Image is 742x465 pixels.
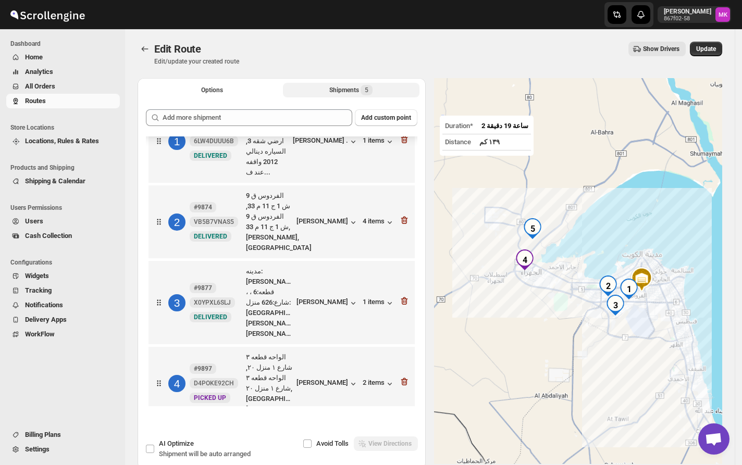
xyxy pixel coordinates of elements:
[194,218,234,226] span: VB5B7VNAS5
[293,136,358,147] button: [PERSON_NAME] .
[6,94,120,108] button: Routes
[194,394,226,401] span: PICKED UP
[355,109,417,126] button: Add custom point
[201,86,223,94] span: Options
[25,272,49,280] span: Widgets
[25,286,52,294] span: Tracking
[719,11,728,18] text: MK
[10,164,120,172] span: Products and Shipping
[25,330,55,338] span: WorkFlow
[658,6,731,23] button: User menu
[296,217,358,228] button: [PERSON_NAME]
[246,191,292,253] div: الفردوس ق 9 ش 1 ج 11 م 33, الفردوس ق 9 ش 1 ج 11 م 33, [PERSON_NAME], [GEOGRAPHIC_DATA]
[168,294,185,311] div: 3
[159,439,194,447] span: AI Optimize
[149,99,415,183] div: 1#98856LW4DUUU6BNewDELIVEREDاشبيليه قطعه 3 شارع 308 عماره 23 دور ارضي شقه 3, السياره دينالي 2012 ...
[6,312,120,327] button: Delivery Apps
[6,79,120,94] button: All Orders
[154,43,201,55] span: Edit Route
[445,138,471,146] span: Distance
[363,298,395,308] button: 1 items
[25,177,85,185] span: Shipping & Calendar
[25,68,53,76] span: Analytics
[715,7,730,22] span: Mostafa Khalifa
[25,82,55,90] span: All Orders
[10,258,120,267] span: Configurations
[6,327,120,342] button: WorkFlow
[194,152,227,159] span: DELIVERED
[25,301,63,309] span: Notifications
[25,232,72,240] span: Cash Collection
[363,217,395,228] button: 4 items
[696,45,716,53] span: Update
[690,42,722,56] button: Update
[246,352,292,414] div: الواحه قطعه ٣ شارع ١ منزل ٢٠, الواحه قطعه ٣ شارع ١ منزل ٢٠, [GEOGRAPHIC_DATA], [GEOGRAPHIC_DATA]...
[159,450,251,458] span: Shipment will be auto arranged
[283,83,420,97] button: Selected Shipments
[628,42,686,56] button: Show Drivers
[25,431,61,438] span: Billing Plans
[194,379,234,387] span: D4POKE92CH
[363,379,395,389] button: 2 items
[194,233,227,240] span: DELIVERED
[194,137,234,145] span: 6LW4DUUU6B
[168,375,185,392] div: 4
[25,445,50,453] span: Settings
[163,109,352,126] input: Add more shipment
[605,295,626,316] div: 3
[619,279,639,299] div: 1
[361,114,411,122] span: Add custom point
[168,133,185,150] div: 1
[194,313,227,321] span: DELIVERED
[8,2,86,28] img: ScrollEngine
[25,217,43,225] span: Users
[246,266,292,339] div: مدينه: [PERSON_NAME] ، قطعه:6 ، شارع:626 منزل:[GEOGRAPHIC_DATA][PERSON_NAME], [PERSON_NAME]...
[144,83,281,97] button: All Route Options
[598,275,619,296] div: 2
[149,261,415,344] div: 3#9877X0YPXL6SLJNewDELIVEREDمدينه: [PERSON_NAME] ، قطعه:6 ، شارع:626 منزل:[GEOGRAPHIC_DATA][PERSO...
[6,134,120,148] button: Locations, Rules & Rates
[10,40,120,48] span: Dashboard
[6,269,120,283] button: Widgets
[168,213,185,231] div: 2
[246,105,289,178] div: اشبيليه قطعه 3 شارع 308 عماره 23 دور ارضي شقه 3, السياره دينالي 2012 واقفه عند ف...
[194,298,231,307] span: X0YPXL6SLJ
[6,442,120,457] button: Settings
[6,50,120,65] button: Home
[25,97,46,105] span: Routes
[479,138,500,146] span: ١٣٩ كم
[194,284,212,292] b: #9877
[194,365,212,372] b: #9897
[10,204,120,212] span: Users Permissions
[6,214,120,229] button: Users
[522,218,543,239] div: 5
[664,16,711,22] p: 867f02-58
[296,298,358,308] button: [PERSON_NAME]
[25,137,99,145] span: Locations, Rules & Rates
[296,379,358,389] button: [PERSON_NAME]
[138,101,426,410] div: Selected Shipments
[6,65,120,79] button: Analytics
[149,347,415,420] div: 4#9897D4POKE92CHNewPICKED UPالواحه قطعه ٣ شارع ١ منزل ٢٠, الواحه قطعه ٣ شارع ١ منزل ٢٠, [GEOGRAPH...
[363,136,395,147] button: 1 items
[481,122,528,130] span: 2 ساعة 19 دقيقة
[664,7,711,16] p: [PERSON_NAME]
[316,439,349,447] span: Avoid Tolls
[25,53,43,61] span: Home
[365,86,368,94] span: 5
[194,204,212,211] b: #9874
[6,229,120,243] button: Cash Collection
[138,42,152,56] button: Routes
[10,123,120,132] span: Store Locations
[25,316,67,323] span: Delivery Apps
[6,298,120,312] button: Notifications
[445,122,473,130] span: Duration*
[154,57,239,66] p: Edit/update your created route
